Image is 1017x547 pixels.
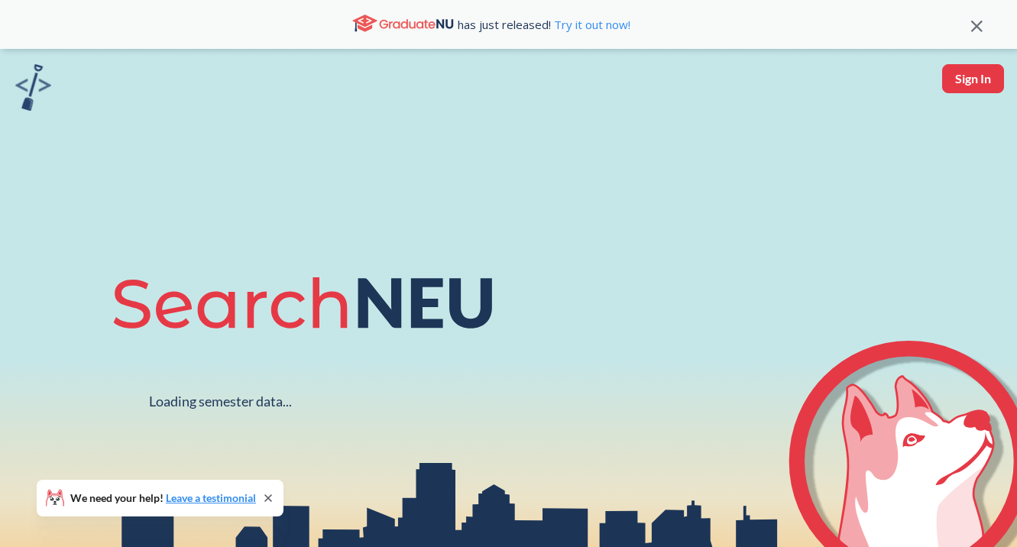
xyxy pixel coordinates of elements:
img: sandbox logo [15,64,51,111]
span: We need your help! [70,493,256,503]
div: Loading semester data... [149,393,292,410]
a: sandbox logo [15,64,51,115]
a: Try it out now! [551,17,630,32]
a: Leave a testimonial [166,491,256,504]
button: Sign In [942,64,1004,93]
span: has just released! [458,16,630,33]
